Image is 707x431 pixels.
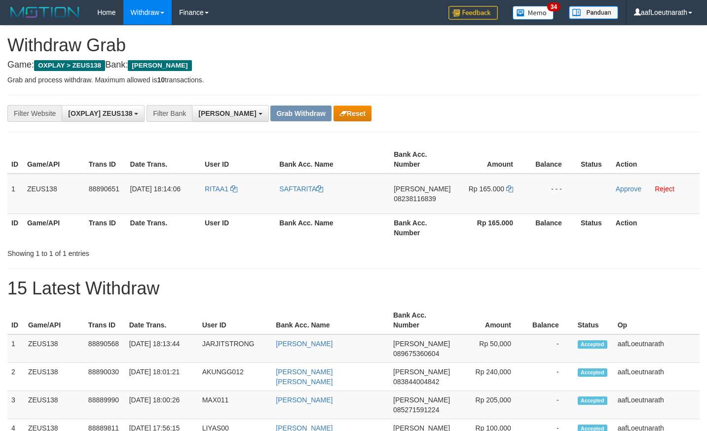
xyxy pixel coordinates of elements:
[84,363,125,391] td: 88890030
[279,185,323,193] a: SAFTARITA
[616,185,641,193] a: Approve
[205,185,228,193] span: RITAA1
[506,185,513,193] a: Copy 165000 to clipboard
[198,391,272,419] td: MAX011
[24,363,84,391] td: ZEUS138
[125,306,198,334] th: Date Trans.
[7,5,82,20] img: MOTION_logo.png
[513,6,554,20] img: Button%20Memo.svg
[23,145,85,174] th: Game/API
[275,145,390,174] th: Bank Acc. Name
[23,174,85,214] td: ZEUS138
[578,340,607,349] span: Accepted
[7,36,700,55] h1: Withdraw Grab
[454,391,526,419] td: Rp 205,000
[394,195,436,203] span: Copy 08238116839 to clipboard
[7,363,24,391] td: 2
[85,214,126,242] th: Trans ID
[393,396,450,404] span: [PERSON_NAME]
[201,214,275,242] th: User ID
[454,145,528,174] th: Amount
[390,145,454,174] th: Bank Acc. Number
[198,306,272,334] th: User ID
[7,145,23,174] th: ID
[198,334,272,363] td: JARJITSTRONG
[454,334,526,363] td: Rp 50,000
[85,145,126,174] th: Trans ID
[7,174,23,214] td: 1
[125,334,198,363] td: [DATE] 18:13:44
[34,60,105,71] span: OXPLAY > ZEUS138
[528,174,577,214] td: - - -
[526,363,574,391] td: -
[24,306,84,334] th: Game/API
[454,214,528,242] th: Rp 165.000
[612,145,700,174] th: Action
[84,334,125,363] td: 88890568
[276,396,333,404] a: [PERSON_NAME]
[577,214,612,242] th: Status
[389,306,454,334] th: Bank Acc. Number
[125,363,198,391] td: [DATE] 18:01:21
[7,334,24,363] td: 1
[128,60,191,71] span: [PERSON_NAME]
[126,145,201,174] th: Date Trans.
[526,306,574,334] th: Balance
[7,75,700,85] p: Grab and process withdraw. Maximum allowed is transactions.
[393,340,450,348] span: [PERSON_NAME]
[147,105,192,122] div: Filter Bank
[198,109,256,117] span: [PERSON_NAME]
[526,391,574,419] td: -
[334,106,372,121] button: Reset
[390,214,454,242] th: Bank Acc. Number
[393,378,439,386] span: Copy 083844004842 to clipboard
[205,185,237,193] a: RITAA1
[577,145,612,174] th: Status
[7,60,700,70] h4: Game: Bank:
[578,368,607,377] span: Accepted
[89,185,119,193] span: 88890651
[272,306,389,334] th: Bank Acc. Name
[7,245,287,258] div: Showing 1 to 1 of 1 entries
[614,306,700,334] th: Op
[270,106,331,121] button: Grab Withdraw
[84,306,125,334] th: Trans ID
[157,76,165,84] strong: 10
[569,6,618,19] img: panduan.png
[469,185,504,193] span: Rp 165.000
[275,214,390,242] th: Bank Acc. Name
[125,391,198,419] td: [DATE] 18:00:26
[62,105,145,122] button: [OXPLAY] ZEUS138
[614,391,700,419] td: aafLoeutnarath
[578,396,607,405] span: Accepted
[394,185,450,193] span: [PERSON_NAME]
[276,340,333,348] a: [PERSON_NAME]
[198,363,272,391] td: AKUNGG012
[528,214,577,242] th: Balance
[24,391,84,419] td: ZEUS138
[68,109,132,117] span: [OXPLAY] ZEUS138
[7,391,24,419] td: 3
[7,306,24,334] th: ID
[7,105,62,122] div: Filter Website
[23,214,85,242] th: Game/API
[126,214,201,242] th: Date Trans.
[448,6,498,20] img: Feedback.jpg
[24,334,84,363] td: ZEUS138
[276,368,333,386] a: [PERSON_NAME] [PERSON_NAME]
[192,105,268,122] button: [PERSON_NAME]
[7,214,23,242] th: ID
[614,334,700,363] td: aafLoeutnarath
[655,185,674,193] a: Reject
[84,391,125,419] td: 88889990
[393,350,439,358] span: Copy 089675360604 to clipboard
[528,145,577,174] th: Balance
[574,306,614,334] th: Status
[614,363,700,391] td: aafLoeutnarath
[526,334,574,363] td: -
[393,368,450,376] span: [PERSON_NAME]
[454,363,526,391] td: Rp 240,000
[201,145,275,174] th: User ID
[393,406,439,414] span: Copy 085271591224 to clipboard
[130,185,181,193] span: [DATE] 18:14:06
